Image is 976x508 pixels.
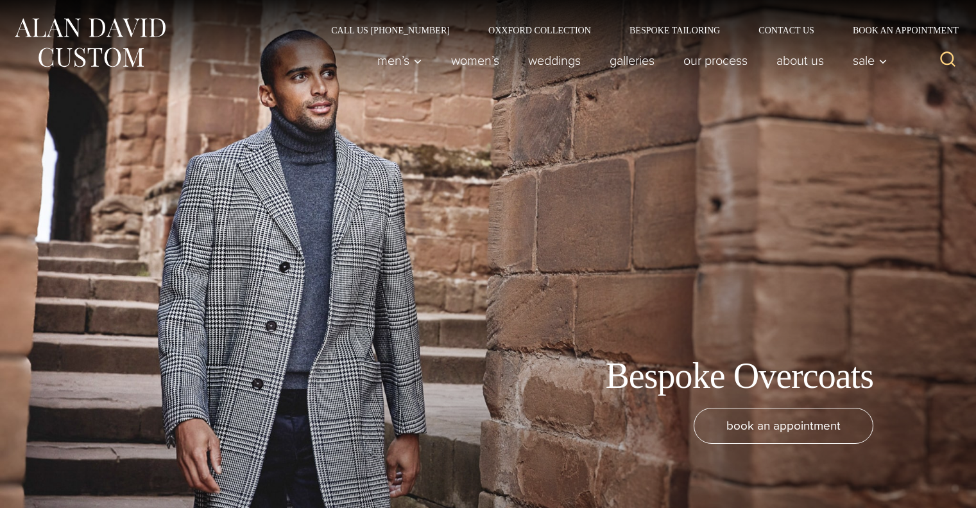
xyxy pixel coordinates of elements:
a: Bespoke Tailoring [610,26,739,35]
span: Sale [853,54,887,67]
a: Call Us [PHONE_NUMBER] [312,26,469,35]
a: Oxxford Collection [469,26,610,35]
a: Book an Appointment [834,26,963,35]
img: Alan David Custom [13,14,167,71]
a: book an appointment [694,408,873,444]
h1: Bespoke Overcoats [605,355,873,398]
a: About Us [762,48,839,73]
span: Men’s [377,54,422,67]
nav: Primary Navigation [363,48,895,73]
a: Contact Us [739,26,834,35]
button: View Search Form [932,45,963,76]
span: book an appointment [726,416,841,435]
a: Women’s [437,48,514,73]
a: Our Process [669,48,762,73]
a: weddings [514,48,595,73]
a: Galleries [595,48,669,73]
nav: Secondary Navigation [312,26,963,35]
